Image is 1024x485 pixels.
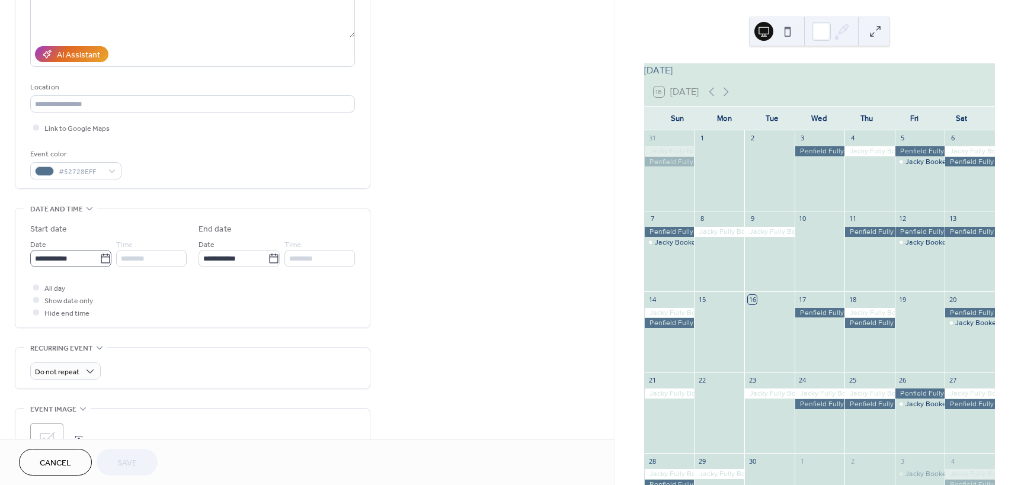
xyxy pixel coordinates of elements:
span: Recurring event [30,342,93,355]
div: 24 [798,376,807,385]
div: Jacky Fully Booked [744,227,795,237]
div: Penfield Fully Booked [844,318,895,328]
div: Penfield Fully Booked [895,388,945,399]
span: Show date only [44,295,93,307]
div: 7 [648,214,657,223]
div: 12 [898,214,907,223]
div: Jacky Booked PM [905,237,963,248]
div: Event color [30,148,119,160]
div: 15 [697,295,706,304]
div: Jacky Fully Booked [945,469,995,479]
div: Penfield Fully Booked [795,399,845,409]
div: Jacky Fully Booked [844,388,895,399]
div: 8 [697,214,706,223]
div: Jacky Fully Booked [644,388,695,399]
div: 22 [697,376,706,385]
div: Jacky Fully Booked [844,308,895,318]
span: Link to Google Maps [44,123,110,135]
div: Jacky Fully Booked [644,308,695,318]
div: Jacky Fully Booked [694,227,744,237]
div: Start date [30,223,67,236]
span: Time [284,239,301,251]
div: Penfield Fully Booked [945,308,995,318]
div: Penfield Fully Booked [895,227,945,237]
span: All day [44,282,65,295]
div: Penfield Fully Booked [945,399,995,409]
div: 27 [948,376,957,385]
div: 18 [848,295,857,304]
div: Penfield Fully Booked [795,308,845,318]
div: Sun [654,107,701,130]
button: Cancel [19,449,92,476]
div: 1 [798,457,807,465]
div: AI Assistant [57,49,100,62]
div: Tue [748,107,796,130]
div: Jacky Fully Booked [795,388,845,399]
div: 26 [898,376,907,385]
span: Date and time [30,203,83,216]
div: 19 [898,295,907,304]
div: Mon [701,107,748,130]
div: Penfield Fully Booked [844,227,895,237]
div: Jacky Booked PM [905,399,963,409]
div: 1 [697,134,706,143]
div: 31 [648,134,657,143]
div: 9 [748,214,757,223]
div: Jacky Fully Booked [844,146,895,156]
span: #52728EFF [59,166,103,178]
div: Penfield Fully Booked [945,157,995,167]
div: Fri [891,107,938,130]
div: 3 [798,134,807,143]
div: [DATE] [644,63,995,78]
div: 2 [848,457,857,465]
div: 20 [948,295,957,304]
div: Sat [938,107,985,130]
div: 4 [848,134,857,143]
div: 16 [748,295,757,304]
div: 30 [748,457,757,465]
div: Jacky Fully Booked [945,146,995,156]
div: Jacky Fully Booked [694,469,744,479]
span: Event image [30,403,76,416]
div: Jacky Fully Booked [644,146,695,156]
div: 23 [748,376,757,385]
div: 17 [798,295,807,304]
div: 5 [898,134,907,143]
div: Thu [843,107,891,130]
div: 2 [748,134,757,143]
div: ; [30,423,63,457]
span: Date [30,239,46,251]
span: Date [199,239,215,251]
div: Penfield Fully Booked [644,157,695,167]
div: Jacky Booked PM [895,157,945,167]
div: Penfield Fully Booked [644,227,695,237]
div: 21 [648,376,657,385]
div: 13 [948,214,957,223]
div: Location [30,81,353,94]
span: Cancel [40,457,71,470]
div: Jacky Booked PM [895,469,945,479]
div: 14 [648,295,657,304]
div: Penfield Fully Booked [945,227,995,237]
div: 28 [648,457,657,465]
button: AI Assistant [35,46,108,62]
div: 4 [948,457,957,465]
div: Jacky Fully Booked [744,388,795,399]
span: Hide end time [44,307,89,320]
div: Penfield Fully Booked [644,318,695,328]
div: Jacky Booked PM [905,469,963,479]
div: Jacky Booked PM [945,318,995,328]
div: Jacky Fully Booked [945,388,995,399]
div: Jacky Booked PM [644,237,695,248]
div: Jacky Booked PM [655,237,712,248]
div: Jacky Booked PM [955,318,1013,328]
div: Penfield Fully Booked [844,399,895,409]
div: End date [199,223,232,236]
div: 11 [848,214,857,223]
div: Jacky Fully Booked [644,469,695,479]
div: 3 [898,457,907,465]
div: Jacky Booked PM [895,237,945,248]
div: Wed [796,107,843,130]
div: 25 [848,376,857,385]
